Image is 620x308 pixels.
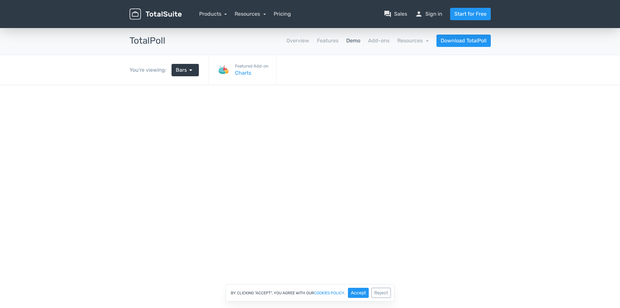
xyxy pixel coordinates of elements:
[274,10,291,18] a: Pricing
[235,69,269,77] a: Charts
[130,8,182,20] img: TotalSuite for WordPress
[346,37,360,45] a: Demo
[436,35,491,47] a: Download TotalPoll
[450,8,491,20] a: Start for Free
[384,10,392,18] span: question_answer
[348,288,369,298] button: Accept
[384,10,407,18] a: question_answerSales
[286,37,309,45] a: Overview
[176,66,187,74] span: Bars
[187,66,195,74] span: arrow_drop_down
[130,36,165,46] h3: TotalPoll
[199,11,227,17] a: Products
[314,291,344,295] a: cookies policy
[235,63,269,69] small: Featured Add-on
[317,37,338,45] a: Features
[415,10,442,18] a: personSign in
[130,66,172,74] div: You're viewing:
[371,288,391,298] button: Reject
[415,10,423,18] span: person
[397,37,429,44] a: Resources
[226,284,394,301] div: By clicking "Accept", you agree with our .
[217,64,230,77] img: Charts
[368,37,390,45] a: Add-ons
[235,11,266,17] a: Resources
[172,64,199,76] a: Bars arrow_drop_down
